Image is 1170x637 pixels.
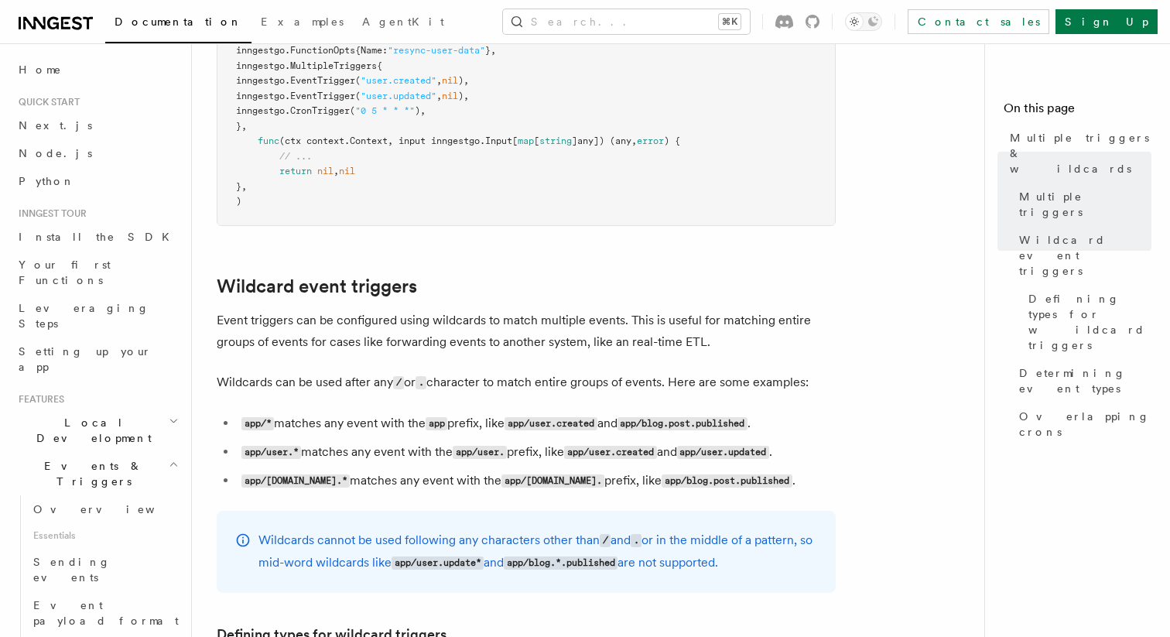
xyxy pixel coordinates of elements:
[361,75,436,86] span: "user.created"
[27,495,182,523] a: Overview
[12,207,87,220] span: Inngest tour
[12,458,169,489] span: Events & Triggers
[436,91,442,101] span: ,
[505,417,597,430] code: app/user.created
[393,376,404,389] code: /
[290,105,350,116] span: CronTrigger
[518,135,534,146] span: map
[501,474,604,488] code: app/[DOMAIN_NAME].
[27,548,182,591] a: Sending events
[12,111,182,139] a: Next.js
[12,415,169,446] span: Local Development
[1013,402,1151,446] a: Overlapping crons
[19,302,149,330] span: Leveraging Steps
[442,91,458,101] span: nil
[1013,359,1151,402] a: Determining event types
[1019,189,1151,220] span: Multiple triggers
[1019,232,1151,279] span: Wildcard event triggers
[19,175,75,187] span: Python
[317,166,334,176] span: nil
[237,413,836,435] li: matches any event with the prefix, like and .
[458,91,469,101] span: ),
[845,12,882,31] button: Toggle dark mode
[241,417,274,430] code: app/*
[241,474,350,488] code: app/[DOMAIN_NAME].*
[572,135,637,146] span: ]any]) (any,
[12,294,182,337] a: Leveraging Steps
[279,135,518,146] span: (ctx context.Context, input inngestgo.Input[
[388,45,485,56] span: "resync-user-data"
[1028,291,1151,353] span: Defining types for wildcard triggers
[631,534,641,547] code: .
[1004,124,1151,183] a: Multiple triggers & wildcards
[27,591,182,635] a: Event payload format
[12,139,182,167] a: Node.js
[664,135,680,146] span: ) {
[12,223,182,251] a: Install the SDK
[442,75,458,86] span: nil
[436,75,442,86] span: ,
[600,534,611,547] code: /
[279,151,312,162] span: // ...
[353,5,453,42] a: AgentKit
[19,259,111,286] span: Your first Functions
[504,557,617,570] code: app/blog.*.published
[236,75,290,86] span: inngestgo.
[290,91,355,101] span: EventTrigger
[237,470,836,492] li: matches any event with the prefix, like .
[12,409,182,452] button: Local Development
[539,135,572,146] span: string
[677,446,769,459] code: app/user.updated
[534,135,539,146] span: [
[1004,99,1151,124] h4: On this page
[350,105,355,116] span: (
[261,15,344,28] span: Examples
[33,503,193,515] span: Overview
[236,91,290,101] span: inngestgo.
[236,45,388,56] span: inngestgo.FunctionOpts{Name:
[485,45,496,56] span: },
[1019,409,1151,440] span: Overlapping crons
[258,529,817,574] p: Wildcards cannot be used following any characters other than and or in the middle of a pattern, s...
[19,231,179,243] span: Install the SDK
[458,75,469,86] span: ),
[105,5,251,43] a: Documentation
[719,14,741,29] kbd: ⌘K
[12,56,182,84] a: Home
[362,15,444,28] span: AgentKit
[12,251,182,294] a: Your first Functions
[236,196,241,207] span: )
[392,557,484,570] code: app/user.update*
[290,75,355,86] span: EventTrigger
[12,167,182,195] a: Python
[503,9,750,34] button: Search...⌘K
[19,62,62,77] span: Home
[662,474,792,488] code: app/blog.post.published
[361,91,436,101] span: "user.updated"
[355,91,361,101] span: (
[236,121,247,132] span: },
[12,337,182,381] a: Setting up your app
[1019,365,1151,396] span: Determining event types
[237,441,836,464] li: matches any event with the prefix, like and .
[617,417,747,430] code: app/blog.post.published
[355,75,361,86] span: (
[12,393,64,406] span: Features
[241,446,301,459] code: app/user.*
[415,105,426,116] span: ),
[564,446,656,459] code: app/user.created
[12,452,182,495] button: Events & Triggers
[33,599,179,627] span: Event payload format
[1013,183,1151,226] a: Multiple triggers
[1022,285,1151,359] a: Defining types for wildcard triggers
[1010,130,1151,176] span: Multiple triggers & wildcards
[236,60,382,71] span: inngestgo.MultipleTriggers{
[19,119,92,132] span: Next.js
[339,166,355,176] span: nil
[426,417,447,430] code: app
[416,376,426,389] code: .
[279,166,312,176] span: return
[33,556,111,584] span: Sending events
[217,276,417,297] a: Wildcard event triggers
[217,310,836,353] p: Event triggers can be configured using wildcards to match multiple events. This is useful for mat...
